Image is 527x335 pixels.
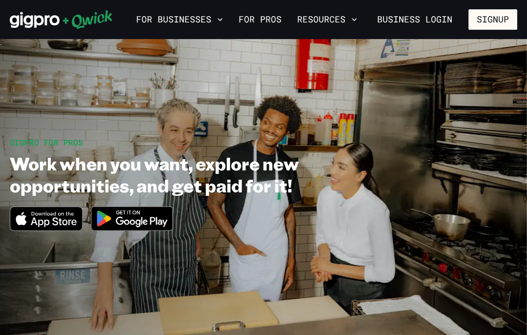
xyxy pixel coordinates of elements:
button: For Businesses [132,11,227,28]
button: Resources [293,11,361,28]
button: Signup [468,9,517,30]
h1: Work when you want, explore new opportunities, and get paid for it! [10,152,314,196]
a: Business Login [369,9,461,30]
span: GIGPRO FOR PROS [10,137,83,147]
img: Get it on Google Play [85,200,180,237]
a: Download on the App Store [10,223,83,233]
a: For Pros [235,11,285,28]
